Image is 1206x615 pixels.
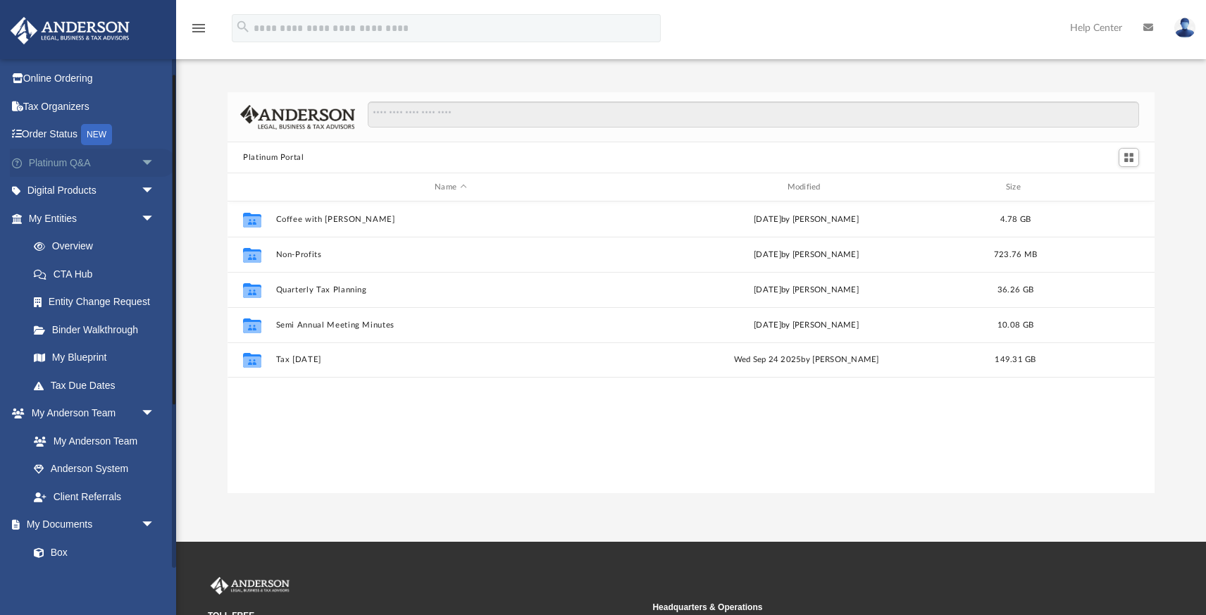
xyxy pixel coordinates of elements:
div: grid [228,201,1155,494]
a: Platinum Q&Aarrow_drop_down [10,149,176,177]
div: Name [275,181,626,194]
span: 4.78 GB [1000,216,1031,223]
a: Tax Due Dates [20,371,176,399]
a: My Anderson Teamarrow_drop_down [10,399,169,428]
span: 723.76 MB [994,251,1037,259]
a: Order StatusNEW [10,120,176,149]
a: Overview [20,232,176,261]
span: arrow_drop_down [141,149,169,178]
img: Anderson Advisors Platinum Portal [208,577,292,595]
span: arrow_drop_down [141,399,169,428]
small: Headquarters & Operations [652,601,1087,614]
button: Quarterly Tax Planning [276,285,626,294]
a: Online Ordering [10,65,176,93]
a: My Blueprint [20,344,169,372]
div: Size [988,181,1044,194]
img: User Pic [1174,18,1195,38]
a: My Documentsarrow_drop_down [10,511,169,539]
span: arrow_drop_down [141,511,169,540]
a: My Anderson Team [20,427,162,455]
div: Wed Sep 24 2025 by [PERSON_NAME] [632,354,981,366]
a: Client Referrals [20,483,169,511]
a: Binder Walkthrough [20,316,176,344]
div: NEW [81,124,112,145]
div: [DATE] by [PERSON_NAME] [632,213,981,226]
a: menu [190,27,207,37]
i: search [235,19,251,35]
button: Coffee with [PERSON_NAME] [276,215,626,224]
a: Box [20,538,162,566]
a: Tax Organizers [10,92,176,120]
a: Digital Productsarrow_drop_down [10,177,176,205]
button: Platinum Portal [243,151,304,164]
span: 36.26 GB [997,286,1033,294]
span: arrow_drop_down [141,177,169,206]
input: Search files and folders [368,101,1139,128]
div: id [234,181,269,194]
button: Semi Annual Meeting Minutes [276,321,626,330]
button: Tax [DATE] [276,355,626,364]
a: CTA Hub [20,260,176,288]
a: My Entitiesarrow_drop_down [10,204,176,232]
div: [DATE] by [PERSON_NAME] [632,249,981,261]
button: Switch to Grid View [1119,148,1140,168]
i: menu [190,20,207,37]
a: Anderson System [20,455,169,483]
a: Meeting Minutes [20,566,169,595]
div: Modified [631,181,981,194]
img: Anderson Advisors Platinum Portal [6,17,134,44]
span: arrow_drop_down [141,204,169,233]
div: [DATE] by [PERSON_NAME] [632,319,981,332]
span: 10.08 GB [997,321,1033,329]
span: 149.31 GB [995,356,1036,364]
button: Non-Profits [276,250,626,259]
div: id [1050,181,1148,194]
div: [DATE] by [PERSON_NAME] [632,284,981,297]
a: Entity Change Request [20,288,176,316]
